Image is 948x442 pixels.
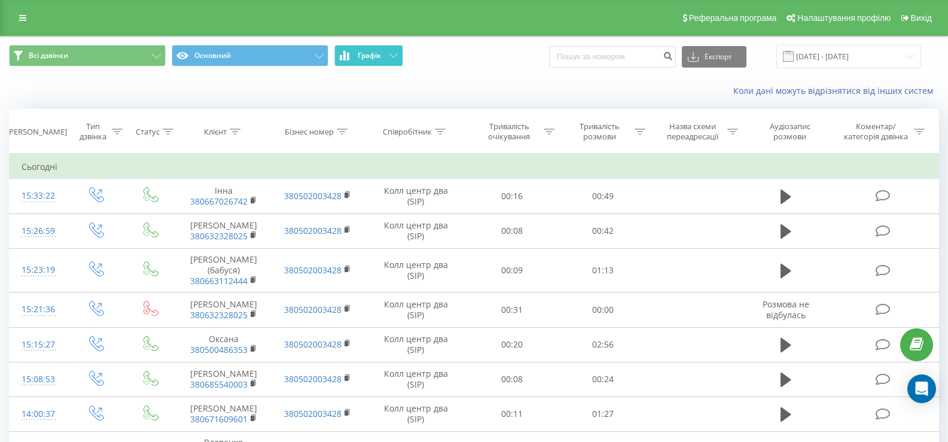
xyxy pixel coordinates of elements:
[467,327,557,362] td: 00:20
[284,304,342,315] a: 380502003428
[682,46,746,68] button: Експорт
[22,333,56,356] div: 15:15:27
[176,179,271,214] td: Інна
[10,155,939,179] td: Сьогодні
[557,292,648,327] td: 00:00
[383,127,432,137] div: Співробітник
[284,339,342,350] a: 380502003428
[7,127,67,137] div: [PERSON_NAME]
[733,85,939,96] a: Коли дані можуть відрізнятися вiд інших систем
[365,362,467,397] td: Колл центр два (SIP)
[365,397,467,431] td: Колл центр два (SIP)
[365,327,467,362] td: Колл центр два (SIP)
[467,292,557,327] td: 00:31
[9,45,166,66] button: Всі дзвінки
[557,397,648,431] td: 01:27
[190,344,248,355] a: 380500486353
[557,214,648,248] td: 00:42
[557,327,648,362] td: 02:56
[660,121,724,142] div: Назва схеми переадресації
[911,13,932,23] span: Вихід
[136,127,160,137] div: Статус
[549,46,676,68] input: Пошук за номером
[365,214,467,248] td: Колл центр два (SIP)
[284,225,342,236] a: 380502003428
[78,121,108,142] div: Тип дзвінка
[22,258,56,282] div: 15:23:19
[176,327,271,362] td: Оксана
[467,214,557,248] td: 00:08
[467,248,557,292] td: 00:09
[797,13,891,23] span: Налаштування профілю
[477,121,541,142] div: Тривалість очікування
[22,403,56,426] div: 14:00:37
[284,373,342,385] a: 380502003428
[358,51,381,60] span: Графік
[907,374,936,403] div: Open Intercom Messenger
[753,121,827,142] div: Аудіозапис розмови
[557,248,648,292] td: 01:13
[841,121,911,142] div: Коментар/категорія дзвінка
[22,368,56,391] div: 15:08:53
[176,214,271,248] td: [PERSON_NAME]
[22,298,56,321] div: 15:21:36
[467,179,557,214] td: 00:16
[22,220,56,243] div: 15:26:59
[22,184,56,208] div: 15:33:22
[284,408,342,419] a: 380502003428
[285,127,334,137] div: Бізнес номер
[284,264,342,276] a: 380502003428
[467,362,557,397] td: 00:08
[176,248,271,292] td: [PERSON_NAME] (бабуся)
[29,51,68,60] span: Всі дзвінки
[190,230,248,242] a: 380632328025
[365,292,467,327] td: Колл центр два (SIP)
[204,127,227,137] div: Клієнт
[763,298,809,321] span: Розмова не відбулась
[172,45,328,66] button: Основний
[365,179,467,214] td: Колл центр два (SIP)
[190,309,248,321] a: 380632328025
[190,275,248,286] a: 380663112444
[176,292,271,327] td: [PERSON_NAME]
[190,196,248,207] a: 380667026742
[365,248,467,292] td: Колл центр два (SIP)
[689,13,777,23] span: Реферальна програма
[467,397,557,431] td: 00:11
[334,45,403,66] button: Графік
[176,362,271,397] td: [PERSON_NAME]
[557,362,648,397] td: 00:24
[557,179,648,214] td: 00:49
[190,379,248,390] a: 380685540003
[568,121,632,142] div: Тривалість розмови
[190,413,248,425] a: 380671609601
[176,397,271,431] td: [PERSON_NAME]
[284,190,342,202] a: 380502003428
